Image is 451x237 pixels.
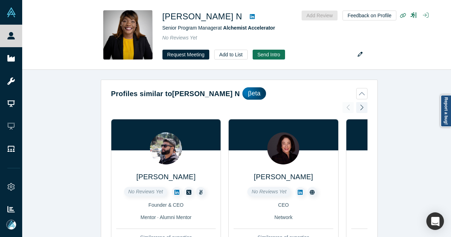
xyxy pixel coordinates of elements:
button: Profiles similar to[PERSON_NAME] Nβeta [111,87,367,100]
button: Add to List [214,50,247,60]
span: CEO [278,202,289,208]
img: Karthik Sridhar's Profile Image [150,132,182,164]
h2: Profiles similar to [PERSON_NAME] N [111,88,240,99]
a: [PERSON_NAME] [254,173,313,181]
span: No Reviews Yet [162,35,197,40]
button: Feedback on Profile [342,11,396,20]
img: Joyce Reitman's Profile Image [267,132,299,164]
span: No Reviews Yet [252,189,286,194]
button: Send Intro [253,50,285,60]
img: Alchemist Vault Logo [6,7,16,17]
h1: [PERSON_NAME] N [162,10,242,23]
div: Mentor · Alumni Mentor [116,214,216,221]
span: Founder & CEO [148,202,184,208]
button: Request Meeting [162,50,210,60]
img: Mia Scott's Account [6,220,16,230]
div: βeta [242,87,266,100]
span: Senior Program Manager at [162,25,275,31]
img: Chantele Shannan N's Profile Image [103,10,153,60]
span: No Reviews Yet [128,189,163,194]
div: Network [351,214,451,221]
a: [PERSON_NAME] [136,173,196,181]
a: Alchemist Accelerator [223,25,275,31]
a: Report a bug! [440,95,451,127]
div: Network [234,214,333,221]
